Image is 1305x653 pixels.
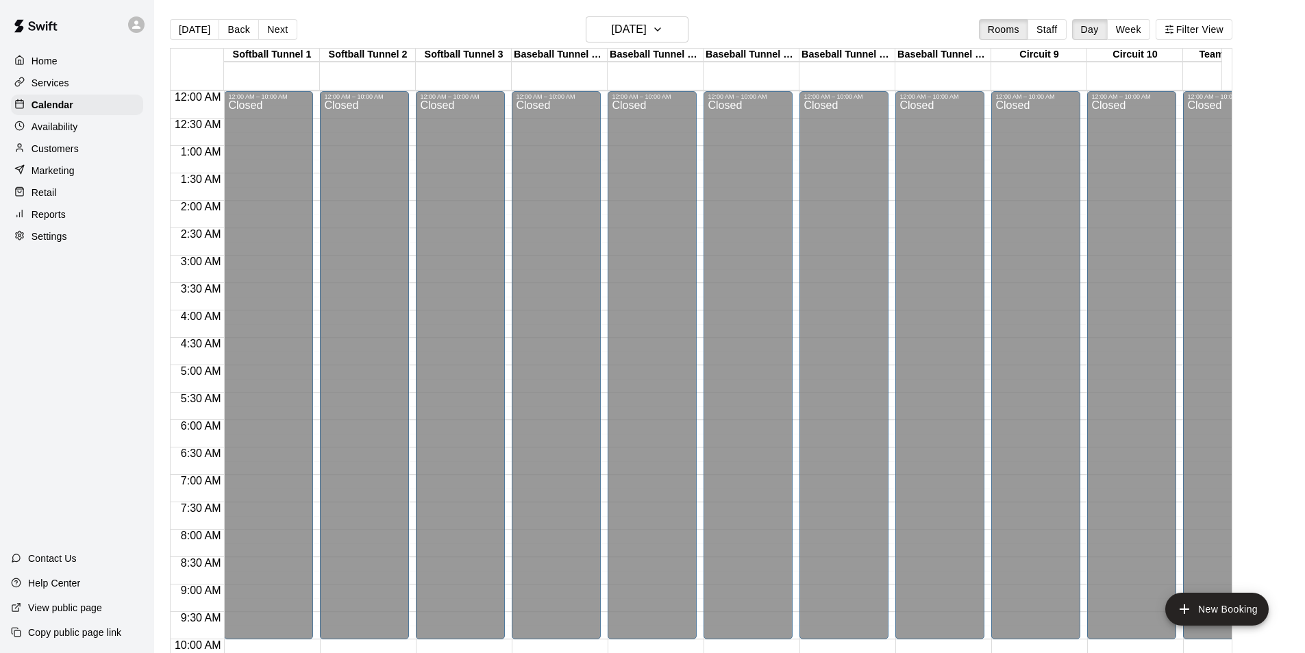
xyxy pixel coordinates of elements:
[177,393,225,404] span: 5:30 AM
[516,93,597,100] div: 12:00 AM – 10:00 AM
[171,119,225,130] span: 12:30 AM
[177,338,225,349] span: 4:30 AM
[612,100,693,644] div: Closed
[32,98,73,112] p: Calendar
[224,91,313,639] div: 12:00 AM – 10:00 AM: Closed
[177,310,225,322] span: 4:00 AM
[320,49,416,62] div: Softball Tunnel 2
[320,91,409,639] div: 12:00 AM – 10:00 AM: Closed
[11,226,143,247] a: Settings
[895,91,984,639] div: 12:00 AM – 10:00 AM: Closed
[177,420,225,432] span: 6:00 AM
[32,208,66,221] p: Reports
[32,164,75,177] p: Marketing
[177,365,225,377] span: 5:00 AM
[799,91,888,639] div: 12:00 AM – 10:00 AM: Closed
[1087,91,1176,639] div: 12:00 AM – 10:00 AM: Closed
[219,19,259,40] button: Back
[177,502,225,514] span: 7:30 AM
[1187,100,1268,644] div: Closed
[177,228,225,240] span: 2:30 AM
[1156,19,1232,40] button: Filter View
[171,639,225,651] span: 10:00 AM
[991,91,1080,639] div: 12:00 AM – 10:00 AM: Closed
[28,601,102,615] p: View public page
[1187,93,1268,100] div: 12:00 AM – 10:00 AM
[258,19,297,40] button: Next
[704,91,793,639] div: 12:00 AM – 10:00 AM: Closed
[11,51,143,71] a: Home
[512,49,608,62] div: Baseball Tunnel 4 (Machine)
[177,530,225,541] span: 8:00 AM
[177,584,225,596] span: 9:00 AM
[177,146,225,158] span: 1:00 AM
[708,93,788,100] div: 12:00 AM – 10:00 AM
[28,626,121,639] p: Copy public page link
[586,16,688,42] button: [DATE]
[612,20,647,39] h6: [DATE]
[11,160,143,181] a: Marketing
[1183,91,1272,639] div: 12:00 AM – 10:00 AM: Closed
[224,49,320,62] div: Softball Tunnel 1
[895,49,991,62] div: Baseball Tunnel 8 (Mound)
[32,142,79,156] p: Customers
[11,116,143,137] a: Availability
[32,186,57,199] p: Retail
[512,91,601,639] div: 12:00 AM – 10:00 AM: Closed
[1183,49,1279,62] div: Team Room 1
[1091,100,1172,644] div: Closed
[32,54,58,68] p: Home
[11,204,143,225] a: Reports
[1091,93,1172,100] div: 12:00 AM – 10:00 AM
[608,49,704,62] div: Baseball Tunnel 5 (Machine)
[804,93,884,100] div: 12:00 AM – 10:00 AM
[516,100,597,644] div: Closed
[608,91,697,639] div: 12:00 AM – 10:00 AM: Closed
[708,100,788,644] div: Closed
[171,91,225,103] span: 12:00 AM
[995,100,1076,644] div: Closed
[32,76,69,90] p: Services
[177,283,225,295] span: 3:30 AM
[1087,49,1183,62] div: Circuit 10
[899,93,980,100] div: 12:00 AM – 10:00 AM
[1072,19,1108,40] button: Day
[899,100,980,644] div: Closed
[991,49,1087,62] div: Circuit 9
[28,552,77,565] p: Contact Us
[1107,19,1150,40] button: Week
[612,93,693,100] div: 12:00 AM – 10:00 AM
[28,576,80,590] p: Help Center
[995,93,1076,100] div: 12:00 AM – 10:00 AM
[177,612,225,624] span: 9:30 AM
[177,475,225,486] span: 7:00 AM
[799,49,895,62] div: Baseball Tunnel 7 (Mound/Machine)
[177,173,225,185] span: 1:30 AM
[11,182,143,203] a: Retail
[11,73,143,93] a: Services
[177,256,225,267] span: 3:00 AM
[1165,593,1269,626] button: add
[804,100,884,644] div: Closed
[416,91,505,639] div: 12:00 AM – 10:00 AM: Closed
[704,49,799,62] div: Baseball Tunnel 6 (Machine)
[420,93,501,100] div: 12:00 AM – 10:00 AM
[177,201,225,212] span: 2:00 AM
[979,19,1028,40] button: Rooms
[11,95,143,115] a: Calendar
[324,100,405,644] div: Closed
[177,447,225,459] span: 6:30 AM
[170,19,219,40] button: [DATE]
[1028,19,1067,40] button: Staff
[228,100,309,644] div: Closed
[32,120,78,134] p: Availability
[11,138,143,159] a: Customers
